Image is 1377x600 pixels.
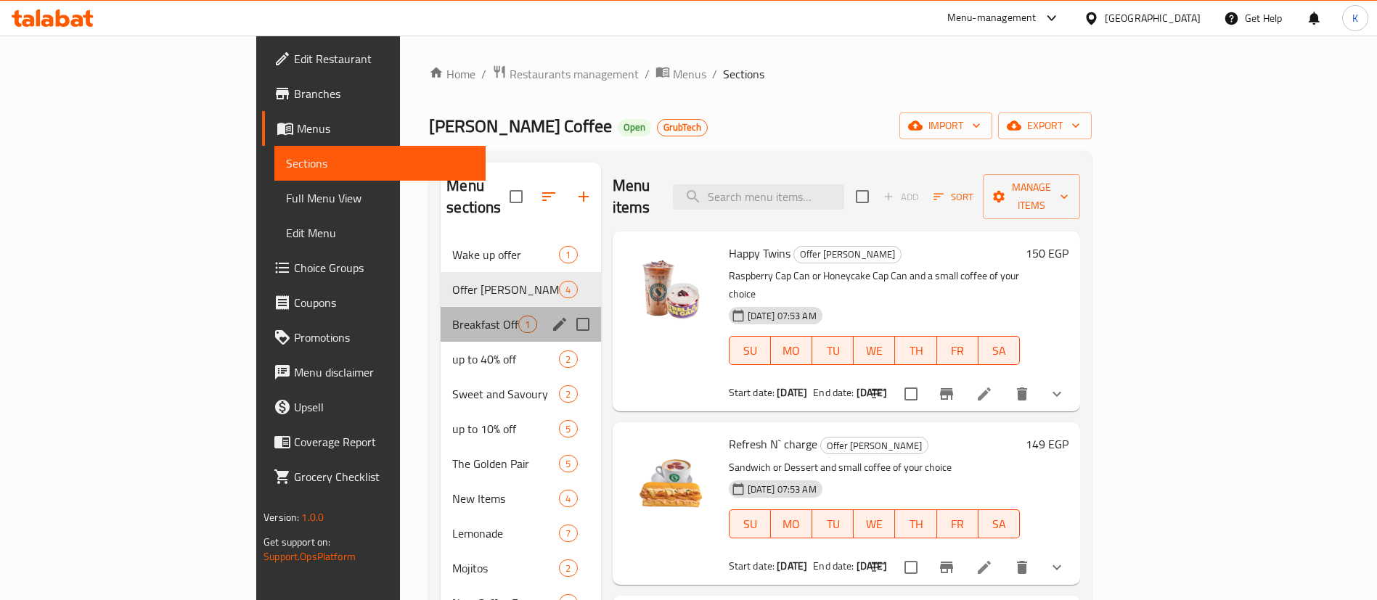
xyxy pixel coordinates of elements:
[452,455,559,472] span: The Golden Pair
[559,455,577,472] div: items
[729,459,1021,477] p: Sandwich or Dessert and small coffee of your choice
[820,437,928,454] div: Offer Strella
[901,514,931,535] span: TH
[560,387,576,401] span: 2
[1105,10,1201,26] div: [GEOGRAPHIC_DATA]
[452,420,559,437] div: up to 10% off
[452,525,559,542] span: Lemonade
[812,509,854,538] button: TU
[441,377,600,411] div: Sweet and Savoury2
[262,424,486,459] a: Coverage Report
[777,383,807,402] b: [DATE]
[452,350,559,368] div: up to 40% off
[262,41,486,76] a: Edit Restaurant
[559,385,577,403] div: items
[613,175,656,218] h2: Menu items
[994,178,1068,215] span: Manage items
[976,385,993,403] a: Edit menu item
[559,246,577,263] div: items
[1005,550,1039,585] button: delete
[658,121,707,133] span: GrubTech
[861,550,896,585] button: sort-choices
[735,340,765,361] span: SU
[655,65,706,83] a: Menus
[813,383,854,402] span: End date:
[294,398,475,416] span: Upsell
[559,350,577,368] div: items
[560,457,576,471] span: 5
[777,340,806,361] span: MO
[624,434,717,527] img: Refresh N` charge
[742,482,822,496] span: [DATE] 07:53 AM
[262,250,486,285] a: Choice Groups
[899,112,992,139] button: import
[911,117,981,135] span: import
[274,181,486,215] a: Full Menu View
[286,189,475,207] span: Full Menu View
[429,110,612,142] span: [PERSON_NAME] Coffee
[859,514,889,535] span: WE
[901,340,931,361] span: TH
[441,481,600,516] div: New Items4
[294,259,475,276] span: Choice Groups
[441,516,600,551] div: Lemonade7
[847,181,878,212] span: Select section
[624,243,717,336] img: Happy Twins
[294,294,475,311] span: Coupons
[812,336,854,365] button: TU
[441,272,600,307] div: Offer [PERSON_NAME]4
[263,508,299,527] span: Version:
[559,420,577,437] div: items
[549,313,571,335] button: edit
[452,316,518,333] span: Breakfast Offer
[777,514,806,535] span: MO
[274,146,486,181] a: Sections
[262,355,486,390] a: Menu disclaimer
[1352,10,1358,26] span: K
[559,525,577,542] div: items
[1048,559,1066,576] svg: Show Choices
[286,224,475,242] span: Edit Menu
[729,556,775,575] span: Start date:
[793,246,902,263] div: Offer Strella
[441,446,600,481] div: The Golden Pair5
[729,509,771,538] button: SU
[861,377,896,411] button: sort-choices
[777,556,807,575] b: [DATE]
[712,65,717,83] li: /
[618,121,651,133] span: Open
[854,336,895,365] button: WE
[294,85,475,102] span: Branches
[501,181,531,212] span: Select all sections
[429,65,1092,83] nav: breadcrumb
[878,186,924,208] span: Add item
[452,490,559,507] span: New Items
[560,283,576,297] span: 4
[895,509,936,538] button: TH
[274,215,486,250] a: Edit Menu
[929,550,964,585] button: Branch-specific-item
[263,533,330,551] span: Get support on:
[984,514,1014,535] span: SA
[452,246,559,263] span: Wake up offer
[729,336,771,365] button: SU
[1010,117,1080,135] span: export
[441,307,600,342] div: Breakfast Offer1edit
[742,309,822,323] span: [DATE] 07:53 AM
[452,559,559,577] div: Mojitos
[294,50,475,67] span: Edit Restaurant
[943,514,973,535] span: FR
[263,547,356,566] a: Support.OpsPlatform
[729,267,1021,303] p: Raspberry Cap Can or Honeycake Cap Can and a small coffee of your choice
[560,248,576,262] span: 1
[937,509,978,538] button: FR
[262,285,486,320] a: Coupons
[818,340,848,361] span: TU
[771,509,812,538] button: MO
[262,111,486,146] a: Menus
[301,508,324,527] span: 1.0.0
